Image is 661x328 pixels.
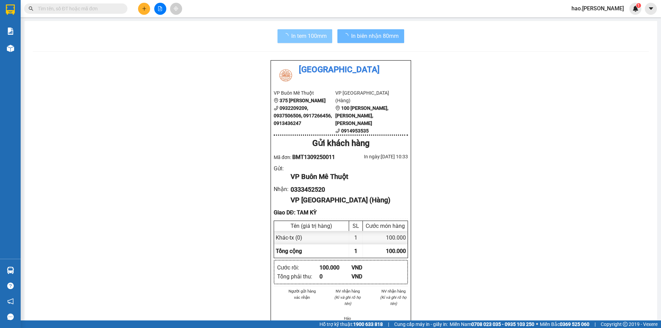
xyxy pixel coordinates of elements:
[7,28,14,35] img: solution-icon
[536,323,538,326] span: ⚪️
[274,63,298,87] img: logo.jpg
[29,6,33,11] span: search
[471,321,534,327] strong: 0708 023 035 - 0935 103 250
[337,29,404,43] button: In biên nhận 80mm
[274,137,408,150] div: Gửi khách hàng
[632,6,639,12] img: icon-new-feature
[274,185,291,193] div: Nhận :
[283,33,291,39] span: loading
[353,321,383,327] strong: 1900 633 818
[636,3,641,8] sup: 1
[595,320,596,328] span: |
[354,248,357,254] span: 1
[319,263,352,272] div: 100.000
[274,208,408,217] div: Giao DĐ: TAM KỲ
[154,3,166,15] button: file-add
[388,320,389,328] span: |
[142,6,147,11] span: plus
[7,45,14,52] img: warehouse-icon
[365,223,406,229] div: Cước món hàng
[291,195,402,205] div: VP [GEOGRAPHIC_DATA] (Hàng)
[277,29,332,43] button: In tem 100mm
[566,4,629,13] span: hao.[PERSON_NAME]
[7,298,14,305] span: notification
[363,231,408,244] div: 100.000
[7,283,14,289] span: question-circle
[291,32,327,40] span: In tem 100mm
[341,153,408,160] div: In ngày: [DATE] 10:33
[291,185,402,194] div: 0333452520
[637,3,640,8] span: 1
[341,128,369,134] b: 0914953535
[343,33,351,39] span: loading
[274,105,332,126] b: 0932209209, 0937506506, 0917266456, 0913436247
[335,106,340,110] span: environment
[7,314,14,320] span: message
[334,295,361,306] i: (Kí và ghi rõ họ tên)
[386,248,406,254] span: 100.000
[319,272,352,281] div: 0
[351,32,399,40] span: In biên nhận 80mm
[380,295,407,306] i: (Kí và ghi rõ họ tên)
[277,263,319,272] div: Cước rồi :
[560,321,589,327] strong: 0369 525 060
[276,248,302,254] span: Tổng cộng
[274,164,291,173] div: Gửi :
[291,171,402,182] div: VP Buôn Mê Thuột
[540,320,589,328] span: Miền Bắc
[6,4,15,15] img: logo-vxr
[352,272,384,281] div: VND
[276,234,302,241] span: Khác - tx (0)
[174,6,178,11] span: aim
[648,6,654,12] span: caret-down
[333,288,363,294] li: NV nhận hàng
[170,3,182,15] button: aim
[333,315,363,321] li: Hảo
[351,223,361,229] div: SL
[7,267,14,274] img: warehouse-icon
[319,320,383,328] span: Hỗ trợ kỹ thuật:
[349,231,363,244] div: 1
[292,154,335,160] span: BMT1309250011
[352,263,384,272] div: VND
[379,288,408,294] li: NV nhận hàng
[276,223,347,229] div: Tên (giá trị hàng)
[158,6,162,11] span: file-add
[450,320,534,328] span: Miền Nam
[277,272,319,281] div: Tổng phải thu :
[274,106,279,110] span: phone
[335,89,397,104] li: VP [GEOGRAPHIC_DATA] (Hàng)
[274,89,335,97] li: VP Buôn Mê Thuột
[38,5,119,12] input: Tìm tên, số ĐT hoặc mã đơn
[623,322,628,327] span: copyright
[274,153,341,161] div: Mã đơn:
[394,320,448,328] span: Cung cấp máy in - giấy in:
[287,288,317,300] li: Người gửi hàng xác nhận
[274,98,279,103] span: environment
[274,63,408,76] li: [GEOGRAPHIC_DATA]
[335,105,388,126] b: 100 [PERSON_NAME], [PERSON_NAME], [PERSON_NAME]
[335,128,340,133] span: phone
[138,3,150,15] button: plus
[280,98,326,103] b: 375 [PERSON_NAME]
[645,3,657,15] button: caret-down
